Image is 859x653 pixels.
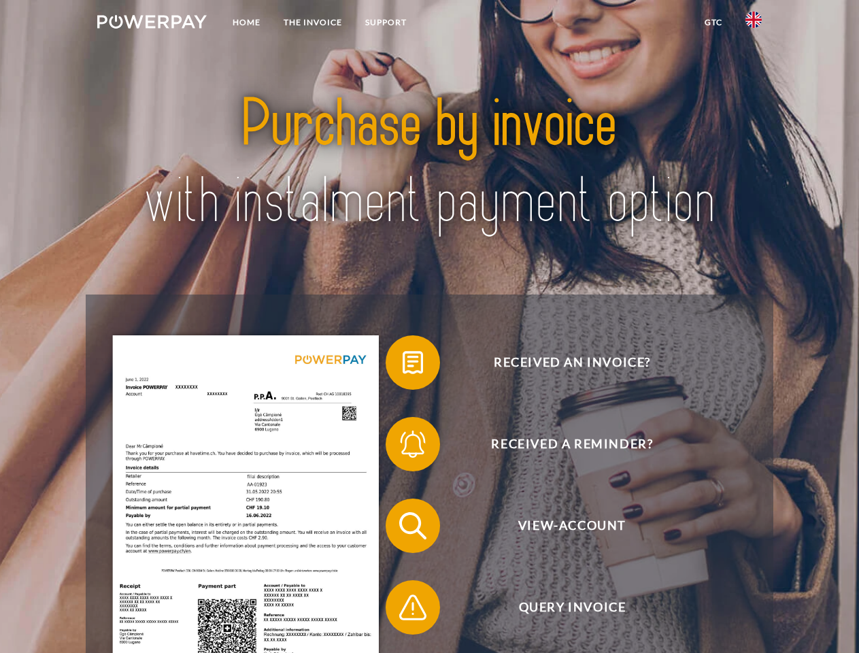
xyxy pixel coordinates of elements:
button: Query Invoice [386,580,739,635]
a: Support [354,10,418,35]
span: Received a reminder? [405,417,739,471]
img: qb_bill.svg [396,346,430,380]
a: GTC [693,10,734,35]
a: THE INVOICE [272,10,354,35]
button: View-Account [386,499,739,553]
span: Query Invoice [405,580,739,635]
a: Home [221,10,272,35]
button: Received an invoice? [386,335,739,390]
img: qb_warning.svg [396,590,430,624]
img: qb_bell.svg [396,427,430,461]
img: title-powerpay_en.svg [130,65,729,261]
img: logo-powerpay-white.svg [97,15,207,29]
button: Received a reminder? [386,417,739,471]
span: Received an invoice? [405,335,739,390]
span: View-Account [405,499,739,553]
img: qb_search.svg [396,509,430,543]
img: en [745,12,762,28]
